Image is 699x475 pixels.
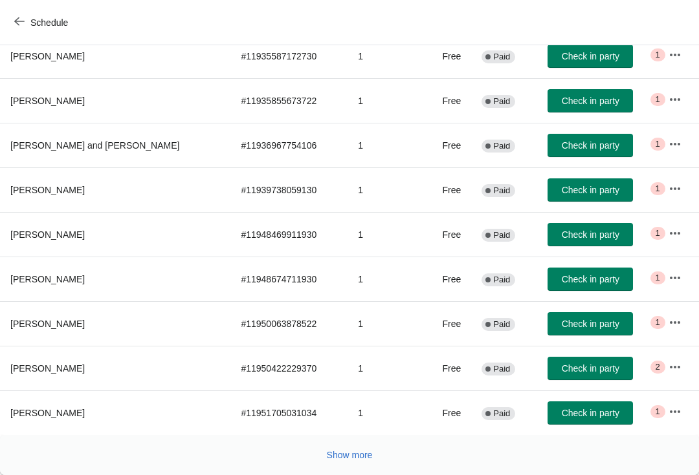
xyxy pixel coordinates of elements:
[493,52,510,62] span: Paid
[548,401,633,425] button: Check in party
[230,301,348,346] td: # 11950063878522
[10,51,85,61] span: [PERSON_NAME]
[6,11,78,34] button: Schedule
[10,140,179,151] span: [PERSON_NAME] and [PERSON_NAME]
[656,94,660,105] span: 1
[562,229,619,240] span: Check in party
[348,123,423,167] td: 1
[348,390,423,435] td: 1
[423,78,472,123] td: Free
[327,450,373,460] span: Show more
[348,257,423,301] td: 1
[10,363,85,374] span: [PERSON_NAME]
[656,406,660,417] span: 1
[562,363,619,374] span: Check in party
[656,50,660,60] span: 1
[322,443,378,467] button: Show more
[230,167,348,212] td: # 11939738059130
[493,230,510,240] span: Paid
[348,34,423,78] td: 1
[562,408,619,418] span: Check in party
[656,139,660,149] span: 1
[423,167,472,212] td: Free
[656,317,660,328] span: 1
[493,319,510,330] span: Paid
[10,408,85,418] span: [PERSON_NAME]
[230,123,348,167] td: # 11936967754106
[423,301,472,346] td: Free
[548,312,633,335] button: Check in party
[423,123,472,167] td: Free
[656,228,660,238] span: 1
[348,301,423,346] td: 1
[656,184,660,194] span: 1
[10,319,85,329] span: [PERSON_NAME]
[423,212,472,257] td: Free
[493,364,510,374] span: Paid
[493,96,510,107] span: Paid
[230,212,348,257] td: # 11948469911930
[562,274,619,284] span: Check in party
[548,357,633,380] button: Check in party
[656,273,660,283] span: 1
[230,34,348,78] td: # 11935587172730
[548,134,633,157] button: Check in party
[423,257,472,301] td: Free
[548,89,633,112] button: Check in party
[562,319,619,329] span: Check in party
[230,390,348,435] td: # 11951705031034
[562,51,619,61] span: Check in party
[493,141,510,151] span: Paid
[348,346,423,390] td: 1
[548,223,633,246] button: Check in party
[30,17,68,28] span: Schedule
[423,34,472,78] td: Free
[423,390,472,435] td: Free
[10,185,85,195] span: [PERSON_NAME]
[562,140,619,151] span: Check in party
[423,346,472,390] td: Free
[493,185,510,196] span: Paid
[562,185,619,195] span: Check in party
[230,346,348,390] td: # 11950422229370
[10,229,85,240] span: [PERSON_NAME]
[348,78,423,123] td: 1
[562,96,619,106] span: Check in party
[230,78,348,123] td: # 11935855673722
[493,408,510,419] span: Paid
[348,212,423,257] td: 1
[548,268,633,291] button: Check in party
[548,178,633,202] button: Check in party
[656,362,660,372] span: 2
[10,274,85,284] span: [PERSON_NAME]
[493,275,510,285] span: Paid
[230,257,348,301] td: # 11948674711930
[348,167,423,212] td: 1
[10,96,85,106] span: [PERSON_NAME]
[548,45,633,68] button: Check in party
